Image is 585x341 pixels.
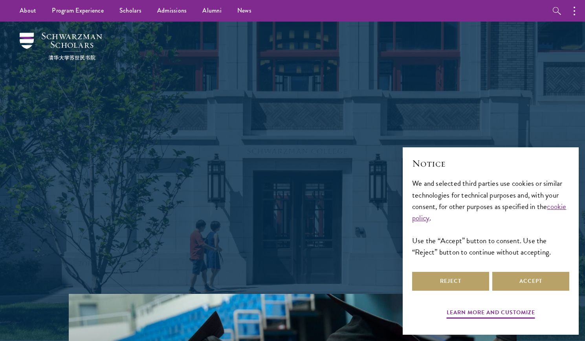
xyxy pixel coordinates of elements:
[447,308,535,320] button: Learn more and customize
[20,33,102,60] img: Schwarzman Scholars
[412,178,569,257] div: We and selected third parties use cookies or similar technologies for technical purposes and, wit...
[492,272,569,291] button: Accept
[412,201,567,224] a: cookie policy
[412,157,569,170] h2: Notice
[412,272,489,291] button: Reject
